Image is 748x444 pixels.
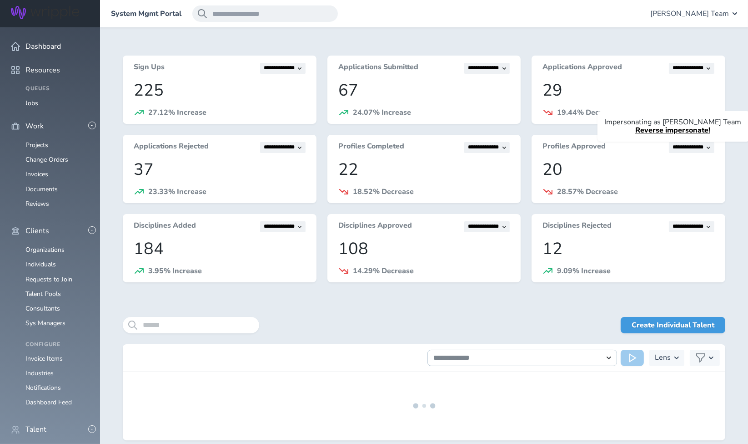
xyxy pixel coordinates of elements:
[25,260,56,269] a: Individuals
[655,350,671,366] h3: Lens
[338,160,510,179] p: 22
[25,383,61,392] a: Notifications
[148,107,206,117] span: 27.12% Increase
[25,199,49,208] a: Reviews
[649,350,684,366] button: Lens
[25,369,54,378] a: Industries
[25,86,89,92] h4: Queues
[25,42,61,51] span: Dashboard
[25,290,61,298] a: Talent Pools
[542,160,714,179] p: 20
[557,266,611,276] span: 9.09% Increase
[25,141,48,149] a: Projects
[25,319,65,327] a: Sys Managers
[621,350,644,366] button: Run Action
[88,425,96,433] button: -
[650,10,729,18] span: [PERSON_NAME] Team
[557,107,618,117] span: 19.44% Decrease
[542,63,622,74] h3: Applications Approved
[25,275,72,284] a: Requests to Join
[134,81,306,100] p: 225
[338,81,510,100] p: 67
[542,240,714,258] p: 12
[25,170,48,179] a: Invoices
[338,63,418,74] h3: Applications Submitted
[25,245,65,254] a: Organizations
[25,354,63,363] a: Invoice Items
[25,99,38,107] a: Jobs
[25,398,72,407] a: Dashboard Feed
[338,142,404,153] h3: Profiles Completed
[353,266,414,276] span: 14.29% Decrease
[621,317,725,333] a: Create Individual Talent
[338,221,412,232] h3: Disciplines Approved
[25,304,60,313] a: Consultants
[25,122,44,130] span: Work
[25,227,49,235] span: Clients
[25,66,60,74] span: Resources
[88,226,96,234] button: -
[353,107,411,117] span: 24.07% Increase
[88,122,96,129] button: -
[134,221,196,232] h3: Disciplines Added
[148,266,202,276] span: 3.95% Increase
[542,81,714,100] p: 29
[604,118,741,126] p: Impersonating as [PERSON_NAME] Team
[557,187,618,197] span: 28.57% Decrease
[338,240,510,258] p: 108
[635,125,710,135] a: Reverse impersonate!
[542,221,612,232] h3: Disciplines Rejected
[11,6,79,19] img: Wripple
[25,185,58,194] a: Documents
[542,142,606,153] h3: Profiles Approved
[650,5,737,22] button: [PERSON_NAME] Team
[25,425,46,434] span: Talent
[134,240,306,258] p: 184
[134,142,209,153] h3: Applications Rejected
[353,187,414,197] span: 18.52% Decrease
[148,187,206,197] span: 23.33% Increase
[134,63,165,74] h3: Sign Ups
[134,160,306,179] p: 37
[25,342,89,348] h4: Configure
[25,155,68,164] a: Change Orders
[111,10,181,18] a: System Mgmt Portal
